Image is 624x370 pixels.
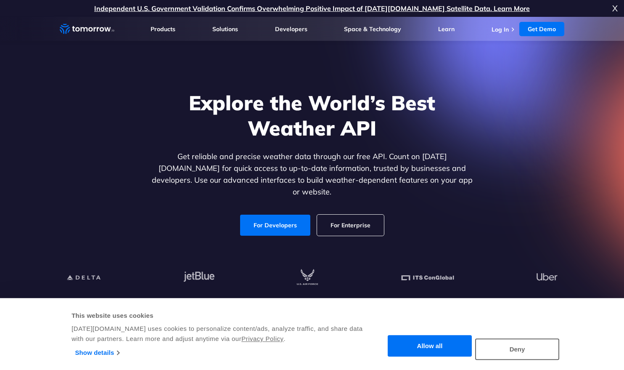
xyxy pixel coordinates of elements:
a: Solutions [212,25,238,33]
a: Independent U.S. Government Validation Confirms Overwhelming Positive Impact of [DATE][DOMAIN_NAM... [94,4,530,13]
button: Deny [475,338,559,360]
a: For Enterprise [317,215,384,236]
a: Home link [60,23,114,35]
a: Show details [75,346,119,359]
div: This website uses cookies [71,311,373,321]
a: Get Demo [519,22,564,36]
h1: Explore the World’s Best Weather API [150,90,474,141]
a: Space & Technology [344,25,401,33]
a: Developers [275,25,307,33]
a: Log In [492,26,509,33]
button: Allow all [388,335,472,357]
a: Products [151,25,175,33]
a: For Developers [240,215,310,236]
p: Get reliable and precise weather data through our free API. Count on [DATE][DOMAIN_NAME] for quic... [150,151,474,198]
a: Learn [438,25,455,33]
a: Privacy Policy [241,335,283,342]
div: [DATE][DOMAIN_NAME] uses cookies to personalize content/ads, analyze traffic, and share data with... [71,324,373,344]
